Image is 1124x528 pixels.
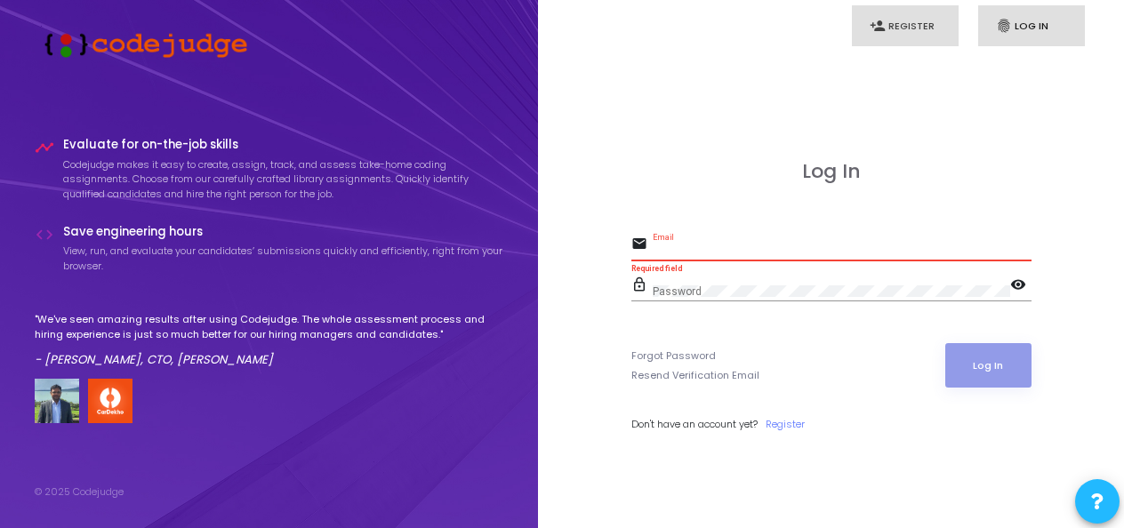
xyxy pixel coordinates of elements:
[631,417,758,431] span: Don't have an account yet?
[852,5,959,47] a: person_addRegister
[35,484,124,500] div: © 2025 Codejudge
[35,138,54,157] i: timeline
[63,225,504,239] h4: Save engineering hours
[631,235,653,256] mat-icon: email
[870,18,886,34] i: person_add
[88,379,132,423] img: company-logo
[35,312,504,341] p: "We've seen amazing results after using Codejudge. The whole assessment process and hiring experi...
[1010,276,1032,297] mat-icon: visibility
[63,138,504,152] h4: Evaluate for on-the-job skills
[996,18,1012,34] i: fingerprint
[631,276,653,297] mat-icon: lock_outline
[35,225,54,244] i: code
[35,351,273,368] em: - [PERSON_NAME], CTO, [PERSON_NAME]
[63,157,504,202] p: Codejudge makes it easy to create, assign, track, and assess take-home coding assignments. Choose...
[35,379,79,423] img: user image
[631,348,716,364] a: Forgot Password
[978,5,1085,47] a: fingerprintLog In
[63,244,504,273] p: View, run, and evaluate your candidates’ submissions quickly and efficiently, right from your bro...
[631,368,759,383] a: Resend Verification Email
[945,343,1032,388] button: Log In
[766,417,805,432] a: Register
[631,264,682,273] strong: Required field
[631,160,1032,183] h3: Log In
[653,244,1032,257] input: Email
